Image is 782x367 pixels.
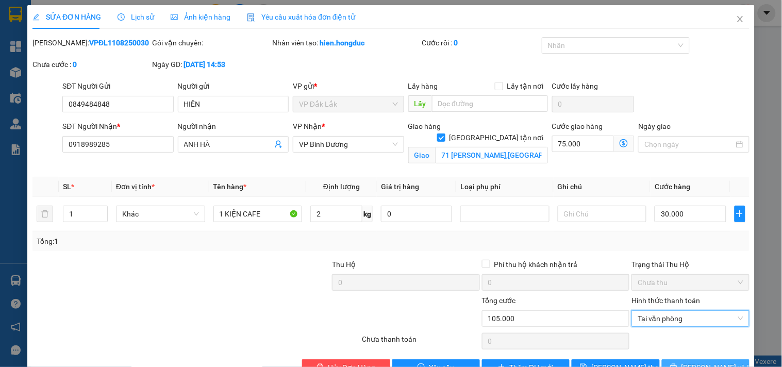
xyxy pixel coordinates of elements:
[37,236,303,247] div: Tổng: 1
[726,5,755,34] button: Close
[153,37,270,48] div: Gói vận chuyển:
[456,177,554,197] th: Loại phụ phí
[620,139,628,147] span: dollar-circle
[178,80,289,92] div: Người gửi
[98,10,123,21] span: Nhận:
[408,95,432,112] span: Lấy
[293,80,404,92] div: VP gửi
[122,206,199,222] span: Khác
[552,82,598,90] label: Cước lấy hàng
[32,13,40,21] span: edit
[32,37,150,48] div: [PERSON_NAME]:
[99,215,105,221] span: down
[73,60,77,69] b: 0
[184,60,226,69] b: [DATE] 14:53
[320,39,364,47] b: hien.hongduc
[638,275,743,290] span: Chưa thu
[9,10,25,21] span: Gửi:
[554,177,651,197] th: Ghi chú
[299,137,397,152] span: VP Bình Dương
[272,37,420,48] div: Nhân viên tạo:
[482,296,516,305] span: Tổng cước
[490,259,582,270] span: Phí thu hộ khách nhận trả
[638,311,743,326] span: Tại văn phòng
[171,13,230,21] span: Ảnh kiện hàng
[118,13,125,21] span: clock-circle
[422,37,540,48] div: Cước rồi :
[738,315,744,322] span: close-circle
[644,139,734,150] input: Ngày giao
[9,21,91,46] div: CHỊ [PERSON_NAME]
[213,182,247,191] span: Tên hàng
[9,9,91,21] div: VP Đắk Lắk
[361,333,480,352] div: Chưa thanh toán
[96,214,107,222] span: Decrease Value
[736,15,744,23] span: close
[381,182,419,191] span: Giá trị hàng
[63,182,71,191] span: SL
[118,13,154,21] span: Lịch sử
[96,206,107,214] span: Increase Value
[432,95,548,112] input: Dọc đường
[631,259,749,270] div: Trạng thái Thu Hộ
[552,96,635,112] input: Cước lấy hàng
[655,182,690,191] span: Cước hàng
[362,206,373,222] span: kg
[89,39,149,47] b: VPĐL1108250030
[247,13,255,22] img: icon
[558,206,647,222] input: Ghi Chú
[62,80,173,92] div: SĐT Người Gửi
[445,132,548,143] span: [GEOGRAPHIC_DATA] tận nơi
[213,206,303,222] input: VD: Bàn, Ghế
[178,121,289,132] div: Người nhận
[454,39,458,47] b: 0
[37,206,53,222] button: delete
[99,208,105,214] span: up
[638,122,671,130] label: Ngày giao
[436,147,548,163] input: Giao tận nơi
[62,121,173,132] div: SĐT Người Nhận
[503,80,548,92] span: Lấy tận nơi
[735,210,745,218] span: plus
[299,96,397,112] span: VP Đắk Lắk
[247,13,356,21] span: Yêu cầu xuất hóa đơn điện tử
[116,182,155,191] span: Đơn vị tính
[171,13,178,21] span: picture
[323,182,360,191] span: Định lượng
[274,140,282,148] span: user-add
[293,122,322,130] span: VP Nhận
[332,260,356,269] span: Thu Hộ
[98,21,220,34] div: ANH TỰ(0896680467)
[32,59,150,70] div: Chưa cước :
[98,34,220,48] div: 0763444467
[408,82,438,90] span: Lấy hàng
[32,13,101,21] span: SỬA ĐƠN HÀNG
[98,9,220,21] div: VP Bình Dương
[408,122,441,130] span: Giao hàng
[9,46,91,60] div: 0909713643
[735,206,745,222] button: plus
[552,136,614,152] input: Cước giao hàng
[408,147,436,163] span: Giao
[98,54,112,64] span: TC:
[631,296,700,305] label: Hình thức thanh toán
[552,122,603,130] label: Cước giao hàng
[153,59,270,70] div: Ngày GD:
